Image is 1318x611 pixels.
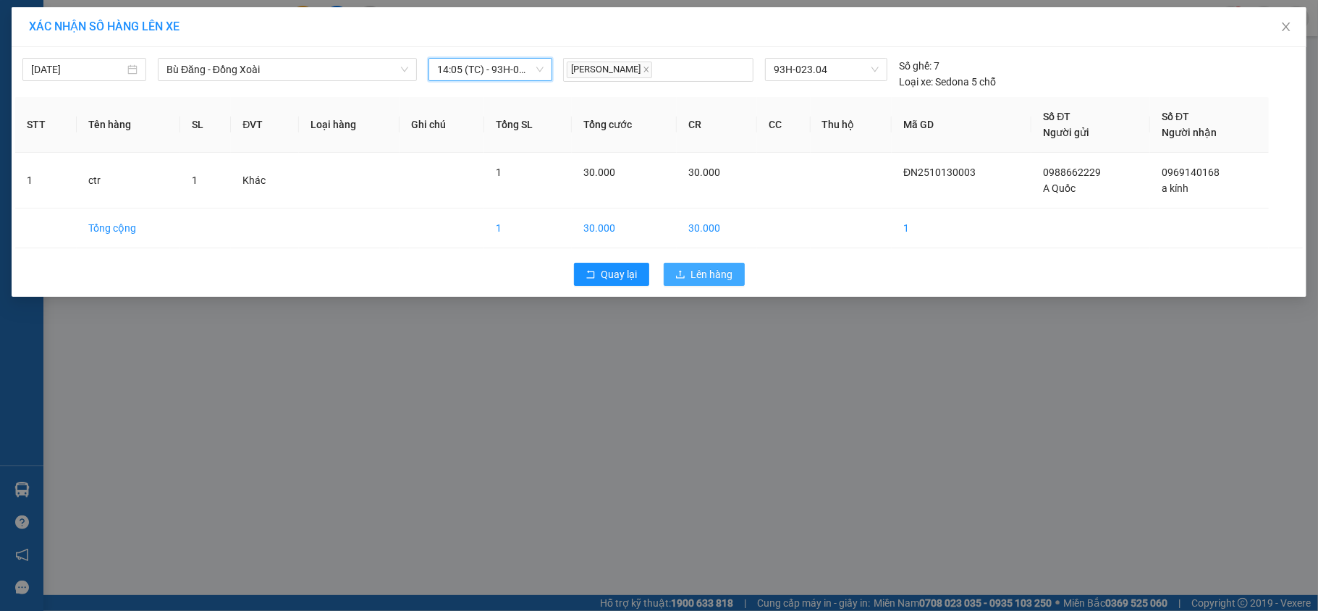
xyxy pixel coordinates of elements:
span: rollback [586,269,596,281]
span: 14:05 (TC) - 93H-023.04 [437,59,544,80]
span: 30.000 [583,167,615,178]
span: 93H-023.04 [774,59,879,80]
div: 7 [899,58,939,74]
span: Số ghế: [899,58,932,74]
span: Số ĐT [1162,111,1189,122]
span: upload [675,269,685,281]
input: 13/10/2025 [31,62,124,77]
span: close [1280,21,1292,33]
span: 30.000 [688,167,720,178]
div: 30.000 [11,93,105,111]
span: Lên hàng [691,266,733,282]
span: ĐN2510130003 [903,167,976,178]
span: Gửi: [12,14,35,29]
span: XÁC NHẬN SỐ HÀNG LÊN XE [29,20,179,33]
span: Số ĐT [1043,111,1070,122]
th: Tổng cước [572,97,677,153]
td: 1 [892,208,1031,248]
div: Sedona 5 chỗ [899,74,996,90]
span: Nhận: [113,14,148,29]
span: A Quốc [1043,182,1076,194]
td: 1 [15,153,77,208]
td: 30.000 [572,208,677,248]
div: VP Đồng Xoài [113,12,211,47]
span: Người nhận [1162,127,1217,138]
div: a kính [113,47,211,64]
th: Ghi chú [400,97,484,153]
th: CC [757,97,810,153]
span: Người gửi [1043,127,1089,138]
span: a kính [1162,182,1188,194]
span: [PERSON_NAME] [567,62,652,78]
th: Tổng SL [484,97,572,153]
th: ĐVT [231,97,299,153]
td: ctr [77,153,180,208]
button: uploadLên hàng [664,263,745,286]
th: STT [15,97,77,153]
th: Thu hộ [811,97,892,153]
th: SL [180,97,231,153]
span: 1 [192,174,198,186]
span: Loại xe: [899,74,933,90]
td: Tổng cộng [77,208,180,248]
th: Tên hàng [77,97,180,153]
div: VP Đắk Nhau [12,12,103,47]
div: A Quốc [12,47,103,64]
td: 30.000 [677,208,757,248]
span: Bù Đăng - Đồng Xoài [166,59,408,80]
td: Khác [231,153,299,208]
span: CR : [11,95,33,110]
button: Close [1266,7,1306,48]
span: Quay lại [601,266,638,282]
th: CR [677,97,757,153]
button: rollbackQuay lại [574,263,649,286]
span: down [400,65,409,74]
th: Mã GD [892,97,1031,153]
td: 1 [484,208,572,248]
th: Loại hàng [299,97,400,153]
span: 1 [496,167,502,178]
span: close [643,66,650,73]
span: 0988662229 [1043,167,1101,178]
span: 0969140168 [1162,167,1220,178]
